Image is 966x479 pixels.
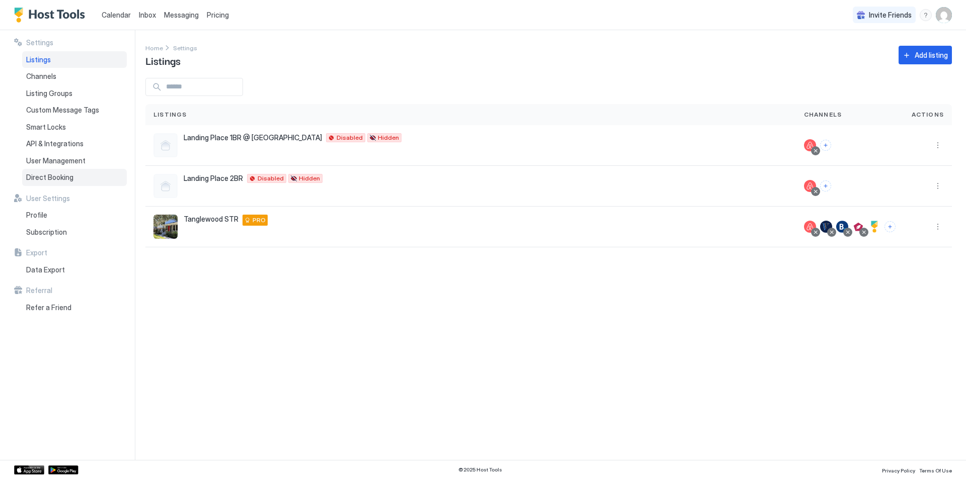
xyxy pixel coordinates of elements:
span: User Management [26,156,86,165]
a: Direct Booking [22,169,127,186]
input: Input Field [162,78,243,95]
span: Channels [804,110,842,119]
div: Breadcrumb [173,42,197,53]
div: menu [932,139,944,151]
div: User profile [936,7,952,23]
a: Listings [22,51,127,68]
span: Export [26,248,47,257]
span: Settings [26,38,53,47]
a: Google Play Store [48,465,78,474]
a: Settings [173,42,197,53]
a: Channels [22,68,127,85]
span: PRO [253,216,266,225]
span: Home [145,44,163,52]
span: Inbox [139,11,156,19]
button: More options [932,221,944,233]
span: © 2025 Host Tools [458,466,502,473]
a: Subscription [22,224,127,241]
span: Profile [26,211,47,220]
span: Listings [145,53,181,68]
span: Actions [912,110,944,119]
span: API & Integrations [26,139,84,148]
a: Listing Groups [22,85,127,102]
span: Messaging [164,11,199,19]
div: Breadcrumb [145,42,163,53]
div: Add listing [915,50,948,60]
a: Profile [22,207,127,224]
div: menu [932,180,944,192]
span: Calendar [102,11,131,19]
span: Settings [173,44,197,52]
button: More options [932,180,944,192]
a: Home [145,42,163,53]
span: Custom Message Tags [26,106,99,115]
a: Refer a Friend [22,299,127,316]
a: User Management [22,152,127,169]
span: Referral [26,286,52,295]
a: Calendar [102,10,131,20]
button: Add listing [899,46,952,64]
a: Privacy Policy [882,464,915,475]
button: More options [932,139,944,151]
div: listing image [153,215,178,239]
div: menu [932,221,944,233]
a: App Store [14,465,44,474]
a: Custom Message Tags [22,102,127,119]
a: Terms Of Use [919,464,952,475]
span: Data Export [26,265,65,274]
span: Landing Place 2BR [184,174,243,183]
a: API & Integrations [22,135,127,152]
span: Refer a Friend [26,303,71,312]
span: Channels [26,72,56,81]
iframe: Intercom live chat [10,445,34,469]
span: Privacy Policy [882,467,915,473]
a: Smart Locks [22,119,127,136]
span: Subscription [26,228,67,237]
button: Connect channels [820,180,831,191]
a: Host Tools Logo [14,8,90,23]
span: Terms Of Use [919,467,952,473]
span: Pricing [207,11,229,20]
a: Messaging [164,10,199,20]
span: Listings [26,55,51,64]
span: Tanglewood STR [184,215,238,224]
span: Listings [153,110,187,119]
button: Connect channels [820,140,831,151]
a: Inbox [139,10,156,20]
span: Invite Friends [869,11,912,20]
span: User Settings [26,194,70,203]
a: Data Export [22,261,127,278]
span: Landing Place 1BR @ [GEOGRAPHIC_DATA] [184,133,322,142]
div: menu [920,9,932,21]
span: Listing Groups [26,89,72,98]
span: Smart Locks [26,123,66,132]
span: Direct Booking [26,173,73,182]
button: Connect channels [884,221,896,232]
